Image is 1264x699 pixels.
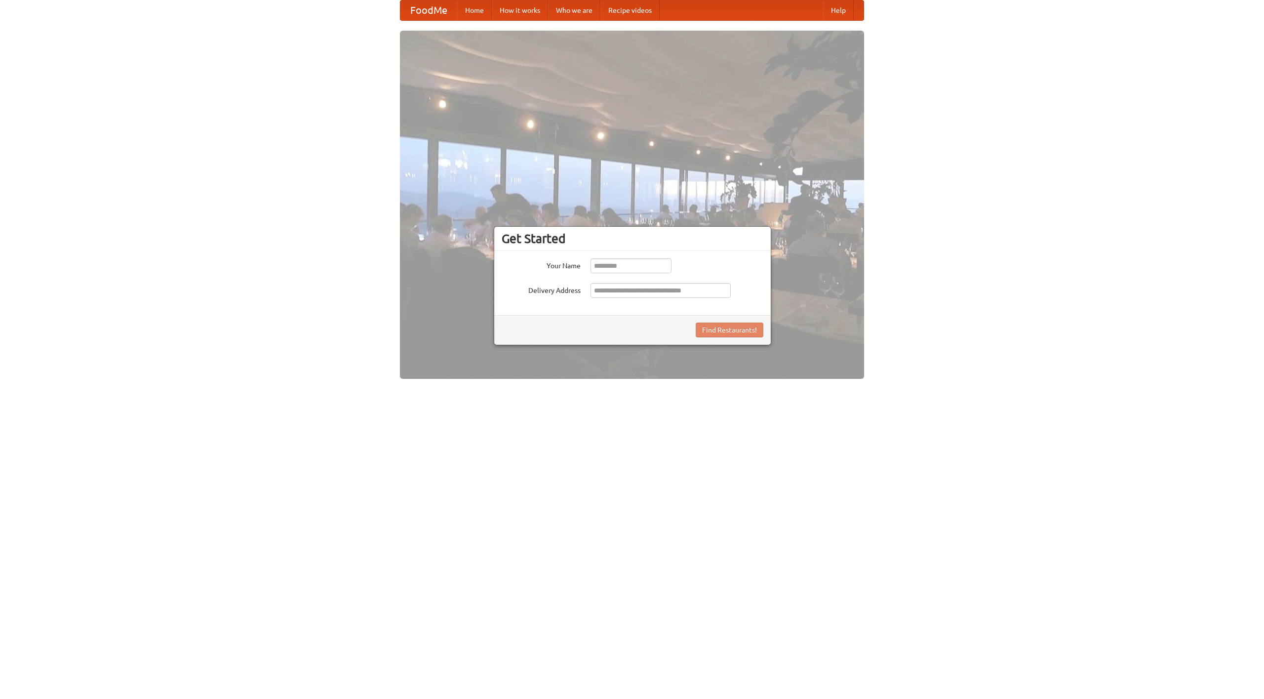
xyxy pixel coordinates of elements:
a: Who we are [548,0,600,20]
button: Find Restaurants! [696,323,763,337]
a: Help [823,0,854,20]
label: Delivery Address [502,283,581,295]
a: Recipe videos [600,0,660,20]
label: Your Name [502,258,581,271]
a: How it works [492,0,548,20]
a: FoodMe [400,0,457,20]
a: Home [457,0,492,20]
h3: Get Started [502,231,763,246]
